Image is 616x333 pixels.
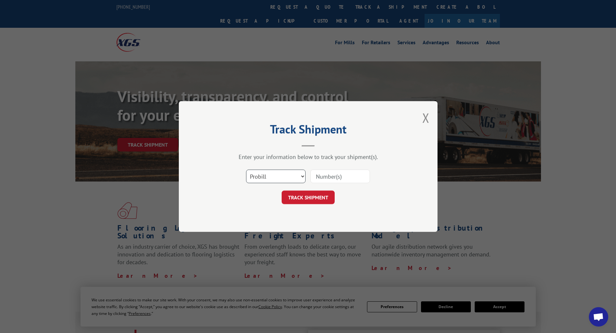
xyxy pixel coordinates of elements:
button: TRACK SHIPMENT [282,191,335,204]
h2: Track Shipment [211,125,405,137]
div: Enter your information below to track your shipment(s). [211,153,405,161]
button: Close modal [422,109,429,126]
input: Number(s) [310,170,370,183]
div: Open chat [589,307,608,327]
